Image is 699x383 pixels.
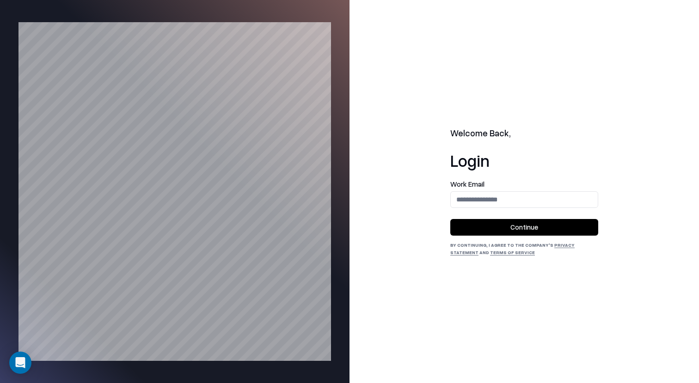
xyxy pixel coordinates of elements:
h2: Welcome Back, [450,127,598,140]
h1: Login [450,151,598,170]
div: By continuing, I agree to the Company's and [450,241,598,256]
a: Privacy Statement [450,242,575,255]
button: Continue [450,219,598,236]
label: Work Email [450,181,598,188]
div: Open Intercom Messenger [9,352,31,374]
a: Terms of Service [490,249,535,255]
